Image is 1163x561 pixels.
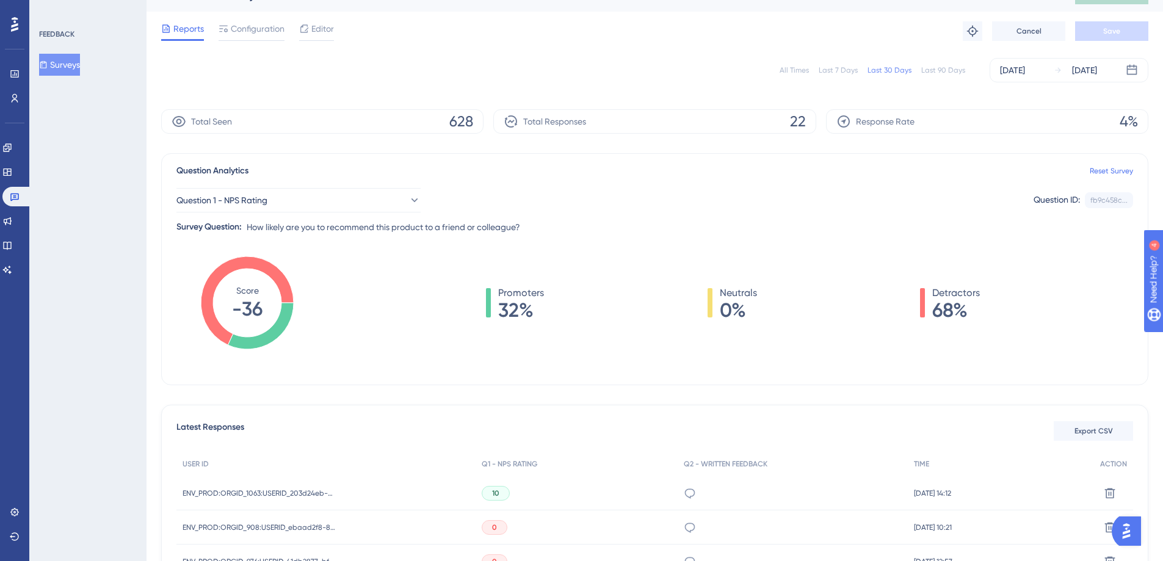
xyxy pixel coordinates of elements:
[684,459,767,469] span: Q2 - WRITTEN FEEDBACK
[932,300,980,320] span: 68%
[1074,426,1113,436] span: Export CSV
[29,3,76,18] span: Need Help?
[1000,63,1025,78] div: [DATE]
[449,112,473,131] span: 628
[1054,421,1133,441] button: Export CSV
[176,188,421,212] button: Question 1 - NPS Rating
[868,65,911,75] div: Last 30 Days
[39,29,74,39] div: FEEDBACK
[790,112,806,131] span: 22
[176,420,244,442] span: Latest Responses
[1100,459,1127,469] span: ACTION
[1090,195,1128,205] div: fb9c458c...
[498,300,544,320] span: 32%
[482,459,537,469] span: Q1 - NPS RATING
[914,488,951,498] span: [DATE] 14:12
[183,459,209,469] span: USER ID
[191,114,232,129] span: Total Seen
[311,21,334,36] span: Editor
[1075,21,1148,41] button: Save
[1016,26,1042,36] span: Cancel
[183,523,335,532] span: ENV_PROD:ORGID_908:USERID_ebaad2f8-8300-414f-8c07-75295a86ed3d
[1103,26,1120,36] span: Save
[236,286,259,295] tspan: Score
[173,21,204,36] span: Reports
[176,220,242,234] div: Survey Question:
[720,300,757,320] span: 0%
[85,6,89,16] div: 4
[492,523,497,532] span: 0
[39,54,80,76] button: Surveys
[1090,166,1133,176] a: Reset Survey
[1120,112,1138,131] span: 4%
[1112,513,1148,549] iframe: UserGuiding AI Assistant Launcher
[231,21,284,36] span: Configuration
[992,21,1065,41] button: Cancel
[232,297,263,320] tspan: -36
[914,459,929,469] span: TIME
[247,220,520,234] span: How likely are you to recommend this product to a friend or colleague?
[921,65,965,75] div: Last 90 Days
[176,193,267,208] span: Question 1 - NPS Rating
[183,488,335,498] span: ENV_PROD:ORGID_1063:USERID_203d24eb-28db-4e37-9dda-97a85775c992
[780,65,809,75] div: All Times
[1072,63,1097,78] div: [DATE]
[176,164,248,178] span: Question Analytics
[819,65,858,75] div: Last 7 Days
[492,488,499,498] span: 10
[914,523,952,532] span: [DATE] 10:21
[932,286,980,300] span: Detractors
[1034,192,1080,208] div: Question ID:
[523,114,586,129] span: Total Responses
[498,286,544,300] span: Promoters
[720,286,757,300] span: Neutrals
[856,114,915,129] span: Response Rate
